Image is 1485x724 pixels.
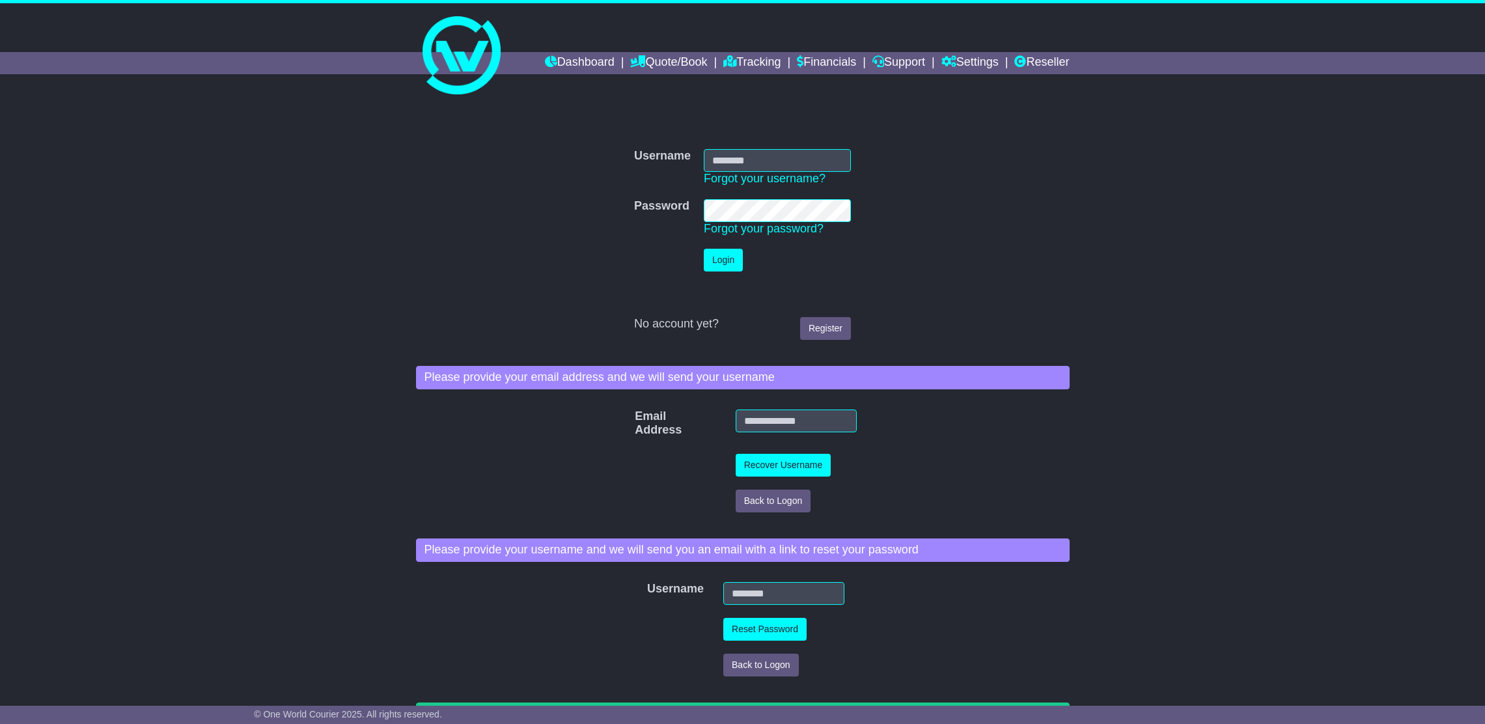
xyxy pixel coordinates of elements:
a: Support [872,52,925,74]
button: Recover Username [736,454,831,477]
span: © One World Courier 2025. All rights reserved. [254,709,442,719]
button: Login [704,249,743,271]
label: Username [634,149,691,163]
button: Back to Logon [723,654,799,676]
div: Please provide your email address and we will send your username [416,366,1070,389]
a: Reseller [1014,52,1069,74]
a: Financials [797,52,856,74]
a: Forgot your username? [704,172,826,185]
a: Forgot your password? [704,222,824,235]
a: Settings [941,52,999,74]
button: Back to Logon [736,490,811,512]
a: Dashboard [545,52,615,74]
a: Register [800,317,851,340]
label: Username [641,582,658,596]
a: Quote/Book [630,52,707,74]
a: Tracking [723,52,781,74]
label: Password [634,199,689,214]
div: Please provide your username and we will send you an email with a link to reset your password [416,538,1070,562]
div: No account yet? [634,317,851,331]
button: Reset Password [723,618,807,641]
label: Email Address [628,410,652,438]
